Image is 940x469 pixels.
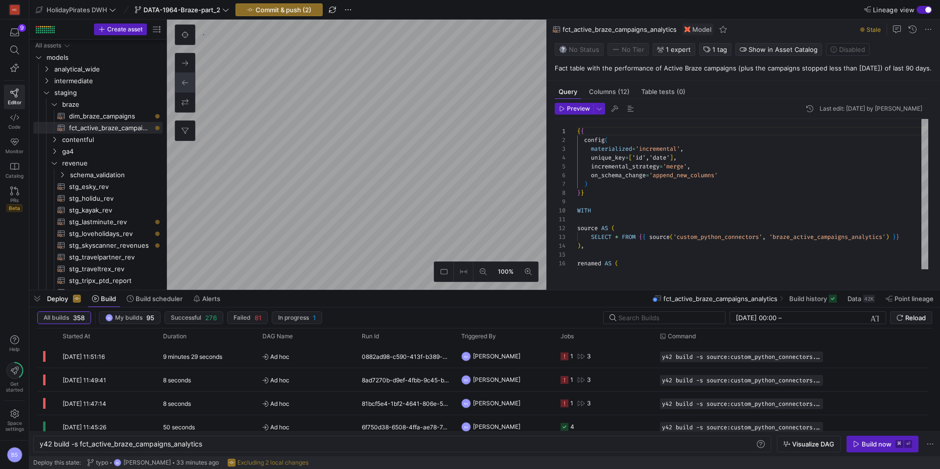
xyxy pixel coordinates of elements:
div: 3 [587,392,591,415]
span: Excluding 2 local changes [237,459,308,466]
kbd: ⏎ [904,440,912,448]
img: No tier [612,46,620,53]
div: Press SPACE to select this row. [37,368,928,392]
span: stg_tripx_ptd_report​​​​​​​​​​ [69,275,151,286]
button: Show in Asset Catalog [735,43,822,56]
span: [ [629,154,632,162]
span: Command [668,333,696,340]
span: SELECT [591,233,611,241]
button: In progress1 [272,311,322,324]
span: [DATE] 11:45:26 [63,423,106,431]
div: 1 [555,127,565,136]
input: Start datetime [736,314,776,322]
a: stg_trivago_cip_tc_rev​​​​​​​​​​ [33,286,163,298]
a: stg_skyscanner_revenues​​​​​​​​​​ [33,239,163,251]
button: Failed81 [227,311,268,324]
button: HolidayPirates DWH [33,3,118,16]
span: Deploy [47,295,68,303]
span: ( [611,224,615,232]
button: Build scheduler [122,290,187,307]
div: 0882ad98-c590-413f-b389-d375aed81cf6 [356,345,455,368]
y42-duration: 9 minutes 29 seconds [163,353,222,360]
div: Press SPACE to select this row. [33,145,163,157]
span: [PERSON_NAME] [473,392,520,415]
span: ) [886,233,889,241]
span: on_schema_change [591,171,646,179]
button: Data42K [843,290,879,307]
div: Press SPACE to select this row. [37,392,928,415]
span: = [659,163,663,170]
span: , [762,233,766,241]
span: Started At [63,333,90,340]
span: [DATE] 11:51:16 [63,353,105,360]
div: Press SPACE to select this row. [33,286,163,298]
span: Triggered By [461,333,496,340]
span: braze [62,99,161,110]
span: ( [615,259,618,267]
span: , [581,242,584,250]
button: Getstarted [4,358,25,397]
span: = [625,154,629,162]
span: ga4 [62,146,161,157]
button: BS [4,445,25,465]
span: 1 expert [666,46,691,53]
div: Last edit: [DATE] by [PERSON_NAME] [820,105,922,112]
button: Point lineage [881,290,938,307]
span: Stale [867,26,881,33]
a: PRsBeta [4,183,25,216]
span: DAG Name [262,333,293,340]
span: Run Id [362,333,379,340]
div: Press SPACE to select this row. [33,87,163,98]
button: Reload [890,311,932,324]
div: Press SPACE to select this row. [33,75,163,87]
span: Ad hoc [262,345,350,368]
span: typo [96,459,108,466]
span: source [649,233,670,241]
div: All assets [35,42,61,49]
span: No Tier [612,46,644,53]
div: BS [461,375,471,385]
span: ( [670,233,673,241]
a: dim_braze_campaigns​​​​​​​​​​ [33,110,163,122]
div: Press SPACE to select this row. [33,63,163,75]
a: HG [4,1,25,18]
button: All builds358 [37,311,91,324]
div: BS [461,352,471,361]
span: 276 [205,314,217,322]
div: Build now [862,440,892,448]
span: Ad hoc [262,392,350,415]
span: Alerts [202,295,220,303]
span: staging [54,87,161,98]
div: Press SPACE to select this row. [33,110,163,122]
span: (12) [618,89,630,95]
span: SELECT [591,268,611,276]
span: schema_validation [70,169,161,181]
span: { [639,233,642,241]
span: [PERSON_NAME] [473,345,520,368]
span: Model [692,25,711,33]
a: Monitor [4,134,25,158]
button: No statusNo Status [555,43,604,56]
span: , [673,154,677,162]
span: } [581,189,584,197]
span: Successful [171,314,201,321]
a: stg_kayak_rev​​​​​​​​​​ [33,204,163,216]
div: 3 [555,144,565,153]
div: 2 [555,136,565,144]
a: stg_traveltrex_rev​​​​​​​​​​ [33,263,163,275]
span: dim_braze_campaigns​​​​​​​​​​ [69,111,151,122]
div: Press SPACE to select this row. [33,181,163,192]
span: Visualize DAG [792,440,834,448]
span: { [581,127,584,135]
button: Build [88,290,120,307]
span: } [893,233,896,241]
span: = [632,145,635,153]
button: Excluding 2 local changes [225,456,311,469]
div: Press SPACE to select this row. [37,345,928,368]
span: ( [605,136,608,144]
span: y42 build -s source:custom_python_connectors.braze_campaigns_status+ [662,424,821,431]
div: Press SPACE to select this row. [33,169,163,181]
input: End datetime [784,314,848,322]
button: 1 tag [699,43,731,56]
span: Catalog [5,173,23,179]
